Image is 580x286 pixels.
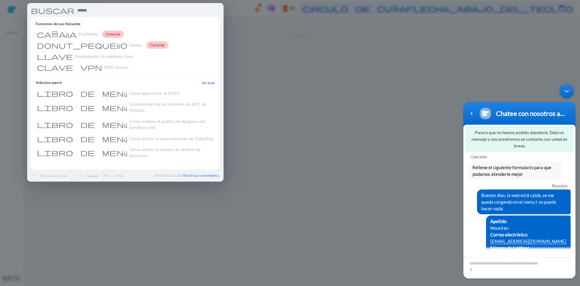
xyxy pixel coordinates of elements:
[37,148,127,157] font: libro de menú
[37,103,127,112] font: libro de menú
[460,81,578,281] iframe: Ventana de chat de SalesIQ
[36,21,80,26] font: Funciones de uso frecuente
[129,136,214,142] font: Cómo utilizar la automatización de SellerApp
[150,43,165,48] font: Conectar
[36,80,62,85] font: Artículos para ti
[37,41,127,49] font: donut_pequeño
[104,173,109,178] font: Esc
[72,173,74,178] font: ↑
[79,31,98,37] font: Publicidad
[201,81,215,85] a: Ver todo
[37,30,77,38] font: campaña
[37,134,127,143] font: libro de menú
[114,173,123,178] font: cerrar
[129,90,180,96] font: Cómo aprovechar el ROAS
[129,101,206,113] font: Comprensión de los informes de BPO de Amazon
[75,54,133,59] font: Investigación de palabras clave
[129,119,205,130] font: Cómo analizar el gráfico de desglose del beneficio neto
[37,52,73,61] font: llave
[37,89,127,97] font: libro de menú
[86,173,98,178] font: navegar
[79,173,81,178] font: ↓
[33,173,36,178] font: ↵
[37,63,102,71] font: clave vpn
[154,173,183,178] font: ¿Necesitas ayuda?
[183,173,220,178] font: Envía tus comentarios.
[104,64,129,70] font: ASIN inverso
[37,120,127,129] font: libro de menú
[106,32,120,37] font: Conectar
[40,173,67,178] font: Para seleccionar
[129,147,200,159] font: Cómo utilizar la función de análisis de productos
[31,6,74,15] font: buscar
[129,42,142,48] font: Ventas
